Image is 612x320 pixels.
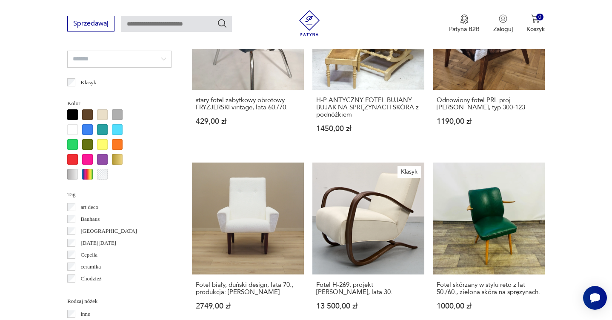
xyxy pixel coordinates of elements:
p: Kolor [67,99,172,108]
p: inne [80,309,90,319]
h3: H-P ANTYCZNY FOTEL BUJANY BUJAK NA SPRĘŻYNACH SKÓRA z podnóżkiem [316,97,420,118]
p: 1000,00 zł [437,303,541,310]
h3: Fotel skórzany w stylu reto z lat 50./60., zielona skóra na sprężynach. [437,281,541,296]
p: Koszyk [526,25,545,33]
p: Tag [67,190,172,199]
div: 0 [536,14,543,21]
h3: Odnowiony fotel PRL proj. [PERSON_NAME], typ 300-123 [437,97,541,111]
p: 13 500,00 zł [316,303,420,310]
img: Ikona koszyka [531,14,540,23]
p: Chodzież [80,274,101,283]
p: ceramika [80,262,101,271]
p: 429,00 zł [196,118,300,125]
a: Ikona medaluPatyna B2B [449,14,480,33]
p: Ćmielów [80,286,101,295]
h3: Fotel biały, duński design, lata 70., produkcja: [PERSON_NAME] [196,281,300,296]
p: 2749,00 zł [196,303,300,310]
img: Ikonka użytkownika [499,14,507,23]
button: Zaloguj [493,14,513,33]
img: Patyna - sklep z meblami i dekoracjami vintage [297,10,322,36]
p: Rodzaj nóżek [67,297,172,306]
img: Ikona medalu [460,14,469,24]
p: Zaloguj [493,25,513,33]
iframe: Smartsupp widget button [583,286,607,310]
button: Patyna B2B [449,14,480,33]
button: 0Koszyk [526,14,545,33]
h3: stary fotel zabytkowy obrotowy FRYZJERSKI vintage, lata 60./70. [196,97,300,111]
a: Sprzedawaj [67,21,114,27]
p: art deco [80,203,98,212]
p: Patyna B2B [449,25,480,33]
button: Szukaj [217,18,227,29]
button: Sprzedawaj [67,16,114,31]
h3: Fotel H-269, projekt [PERSON_NAME], lata 30. [316,281,420,296]
p: 1190,00 zł [437,118,541,125]
p: Bauhaus [80,214,100,224]
p: [GEOGRAPHIC_DATA] [80,226,137,236]
p: Cepelia [80,250,97,260]
p: 1450,00 zł [316,125,420,132]
p: [DATE][DATE] [80,238,116,248]
p: Klasyk [80,78,96,87]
